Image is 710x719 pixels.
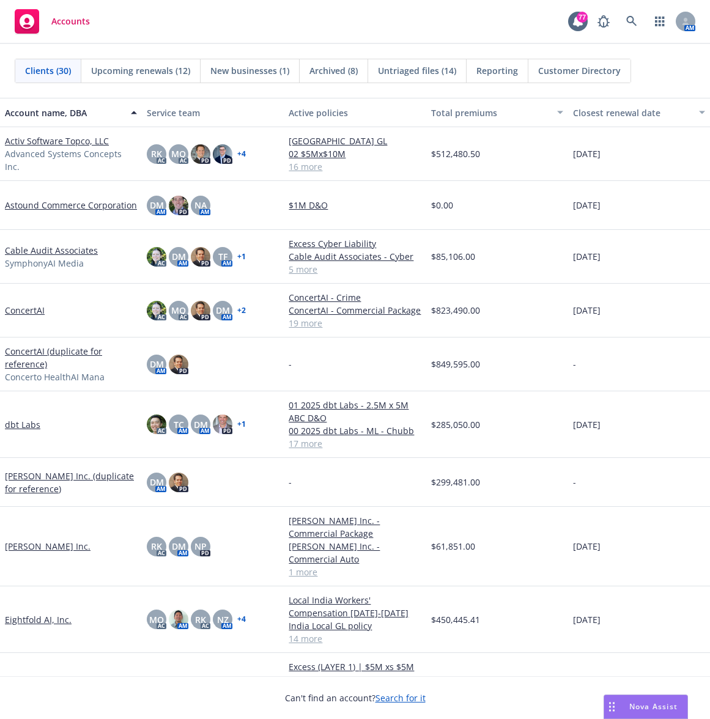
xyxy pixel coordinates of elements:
a: [PERSON_NAME] Inc. [5,540,91,553]
span: - [573,476,576,489]
span: Nova Assist [629,701,678,712]
a: Accounts [10,4,95,39]
span: Untriaged files (14) [378,64,456,77]
span: $849,595.00 [431,358,480,371]
span: [DATE] [573,418,601,431]
img: photo [213,415,232,434]
span: MQ [149,613,164,626]
span: $823,490.00 [431,304,480,317]
a: Eightfold AI, Inc. [5,613,72,626]
a: 01 2025 dbt Labs - 2.5M x 5M ABC D&O [289,399,421,424]
span: Clients (30) [25,64,71,77]
img: photo [213,144,232,164]
span: [DATE] [573,540,601,553]
span: New businesses (1) [210,64,289,77]
a: Switch app [648,9,672,34]
span: $285,050.00 [431,418,480,431]
span: [DATE] [573,250,601,263]
span: [DATE] [573,199,601,212]
a: Excess (LAYER 1) | $5M xs $5M D&O [289,660,421,686]
img: photo [147,247,166,267]
a: $1M D&O [289,199,421,212]
a: + 1 [237,421,246,428]
img: photo [169,473,188,492]
a: Report a Bug [591,9,616,34]
span: Customer Directory [538,64,621,77]
span: MQ [171,147,186,160]
span: RK [151,147,162,160]
a: ConcertAI (duplicate for reference) [5,345,137,371]
a: India Local GL policy [289,619,421,632]
img: photo [169,610,188,629]
a: Activ Software Topco, LLC [5,135,109,147]
span: Concerto HealthAI Mana [5,371,105,383]
a: ConcertAI - Crime [289,291,421,304]
a: + 1 [237,253,246,260]
a: 19 more [289,317,421,330]
span: - [573,358,576,371]
a: [GEOGRAPHIC_DATA] GL [289,135,421,147]
a: + 4 [237,616,246,623]
a: ConcertAI [5,304,45,317]
a: Cable Audit Associates - Cyber [289,250,421,263]
div: Drag to move [604,695,619,718]
span: DM [150,358,164,371]
a: [PERSON_NAME] Inc. - Commercial Package [289,514,421,540]
button: Active policies [284,98,426,127]
a: Excess Cyber Liability [289,237,421,250]
span: [DATE] [573,147,601,160]
a: dbt Labs [5,418,40,431]
span: SymphonyAI Media [5,257,84,270]
span: Advanced Systems Concepts Inc. [5,147,137,173]
span: [DATE] [573,613,601,626]
a: Search [619,9,644,34]
span: $0.00 [431,199,453,212]
button: Total premiums [426,98,568,127]
button: Closest renewal date [568,98,710,127]
img: photo [191,247,210,267]
div: Account name, DBA [5,106,124,119]
span: Archived (8) [309,64,358,77]
span: NA [194,199,207,212]
img: photo [191,301,210,320]
img: photo [191,144,210,164]
a: Astound Commerce Corporation [5,199,137,212]
a: Search for it [375,692,426,704]
span: DM [216,304,230,317]
span: - [289,358,292,371]
a: 1 more [289,566,421,578]
img: photo [169,355,188,374]
div: Service team [147,106,279,119]
a: + 2 [237,307,246,314]
span: Reporting [476,64,518,77]
span: Upcoming renewals (12) [91,64,190,77]
a: [PERSON_NAME] Inc. - Commercial Auto [289,540,421,566]
span: Can't find an account? [285,691,426,704]
a: 14 more [289,632,421,645]
a: 17 more [289,437,421,450]
button: Nova Assist [604,695,688,719]
div: Closest renewal date [573,106,692,119]
span: RK [195,613,206,626]
span: DM [150,199,164,212]
span: TC [174,418,184,431]
span: NP [194,540,207,553]
span: MQ [171,304,186,317]
span: $299,481.00 [431,476,480,489]
span: $450,445.41 [431,613,480,626]
a: + 4 [237,150,246,158]
a: 02 $5Mx$10M [289,147,421,160]
span: DM [194,418,208,431]
a: [PERSON_NAME] Inc. (duplicate for reference) [5,470,137,495]
span: RK [151,540,162,553]
span: DM [150,476,164,489]
img: photo [169,196,188,215]
span: $85,106.00 [431,250,475,263]
a: Cable Audit Associates [5,244,98,257]
img: photo [147,415,166,434]
span: [DATE] [573,304,601,317]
